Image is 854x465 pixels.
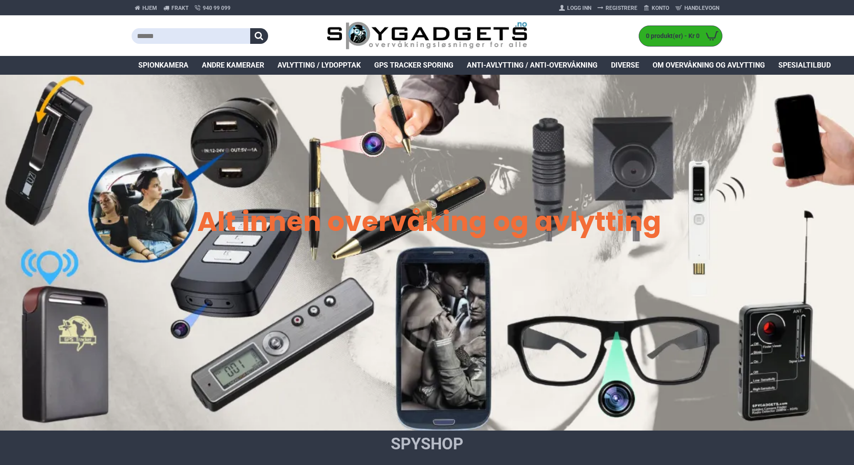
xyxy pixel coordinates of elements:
[772,56,837,75] a: Spesialtilbud
[594,1,640,15] a: Registrere
[606,4,637,12] span: Registrere
[672,1,722,15] a: Handlevogn
[653,60,765,71] span: Om overvåkning og avlytting
[604,56,646,75] a: Diverse
[202,60,264,71] span: Andre kameraer
[203,4,231,12] span: 940 99 099
[646,56,772,75] a: Om overvåkning og avlytting
[132,56,195,75] a: Spionkamera
[567,4,591,12] span: Logg Inn
[467,60,598,71] span: Anti-avlytting / Anti-overvåkning
[639,31,702,41] span: 0 produkt(er) - Kr 0
[778,60,831,71] span: Spesialtilbud
[611,60,639,71] span: Diverse
[684,4,719,12] span: Handlevogn
[652,4,669,12] span: Konto
[639,26,722,46] a: 0 produkt(er) - Kr 0
[195,56,271,75] a: Andre kameraer
[202,433,652,455] h1: SpyShop
[142,4,157,12] span: Hjem
[374,60,453,71] span: GPS Tracker Sporing
[556,1,594,15] a: Logg Inn
[138,60,188,71] span: Spionkamera
[460,56,604,75] a: Anti-avlytting / Anti-overvåkning
[327,21,528,51] img: SpyGadgets.no
[171,4,188,12] span: Frakt
[271,56,367,75] a: Avlytting / Lydopptak
[278,60,361,71] span: Avlytting / Lydopptak
[367,56,460,75] a: GPS Tracker Sporing
[640,1,672,15] a: Konto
